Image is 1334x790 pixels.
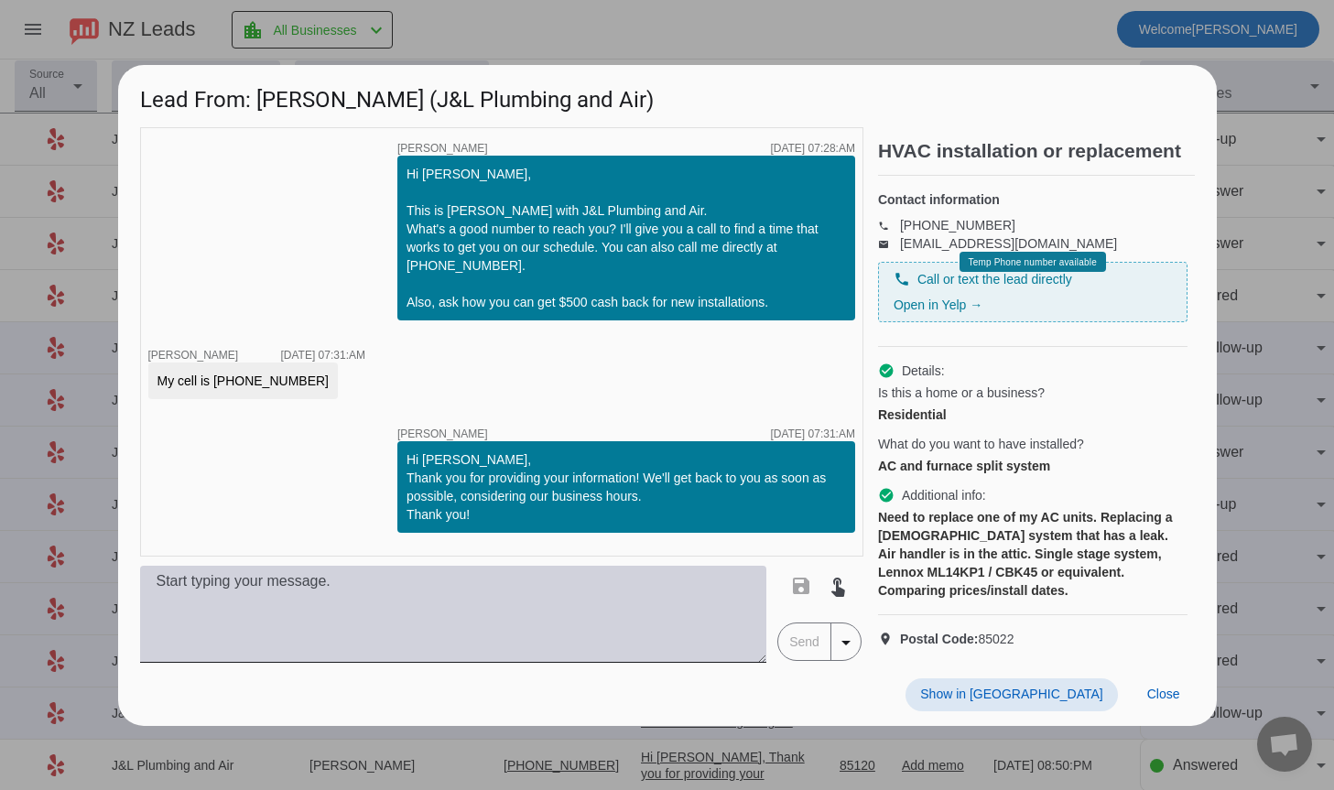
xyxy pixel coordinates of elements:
div: [DATE] 07:28:AM [770,143,854,154]
h2: HVAC installation or replacement [878,142,1195,160]
span: [PERSON_NAME] [397,428,488,439]
h4: Contact information [878,190,1188,209]
mat-icon: arrow_drop_down [835,632,857,654]
span: Details: [902,362,945,380]
mat-icon: check_circle [878,487,895,503]
span: Close [1147,687,1180,701]
div: Hi [PERSON_NAME], Thank you for providing your information! We'll get back to you as soon as poss... [407,450,846,524]
span: [PERSON_NAME] [148,349,239,362]
h1: Lead From: [PERSON_NAME] (J&L Plumbing and Air) [118,65,1217,126]
mat-icon: touch_app [827,575,849,597]
span: [PERSON_NAME] [397,143,488,154]
mat-icon: location_on [878,632,900,646]
span: Is this a home or a business? [878,384,1045,402]
a: [EMAIL_ADDRESS][DOMAIN_NAME] [900,236,1117,251]
a: [PHONE_NUMBER] [900,218,1015,233]
span: What do you want to have installed? [878,435,1084,453]
a: Open in Yelp → [894,298,982,312]
span: Temp Phone number available [968,257,1096,267]
div: Hi [PERSON_NAME], This is [PERSON_NAME] with J&L Plumbing and Air. What's a good number to reach ... [407,165,846,311]
div: [DATE] 07:31:AM [280,350,364,361]
mat-icon: check_circle [878,363,895,379]
div: Need to replace one of my AC units. Replacing a [DEMOGRAPHIC_DATA] system that has a leak. Air ha... [878,508,1188,600]
span: Show in [GEOGRAPHIC_DATA] [920,687,1102,701]
mat-icon: email [878,239,900,248]
button: Close [1133,678,1195,711]
span: 85022 [900,630,1014,648]
div: My cell is [PHONE_NUMBER] [157,372,329,390]
mat-icon: phone [894,271,910,287]
div: [DATE] 07:31:AM [770,428,854,439]
div: Residential [878,406,1188,424]
button: Show in [GEOGRAPHIC_DATA] [906,678,1117,711]
div: AC and furnace split system [878,457,1188,475]
strong: Postal Code: [900,632,979,646]
mat-icon: phone [878,221,900,230]
span: Additional info: [902,486,986,504]
span: Call or text the lead directly [917,270,1072,288]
